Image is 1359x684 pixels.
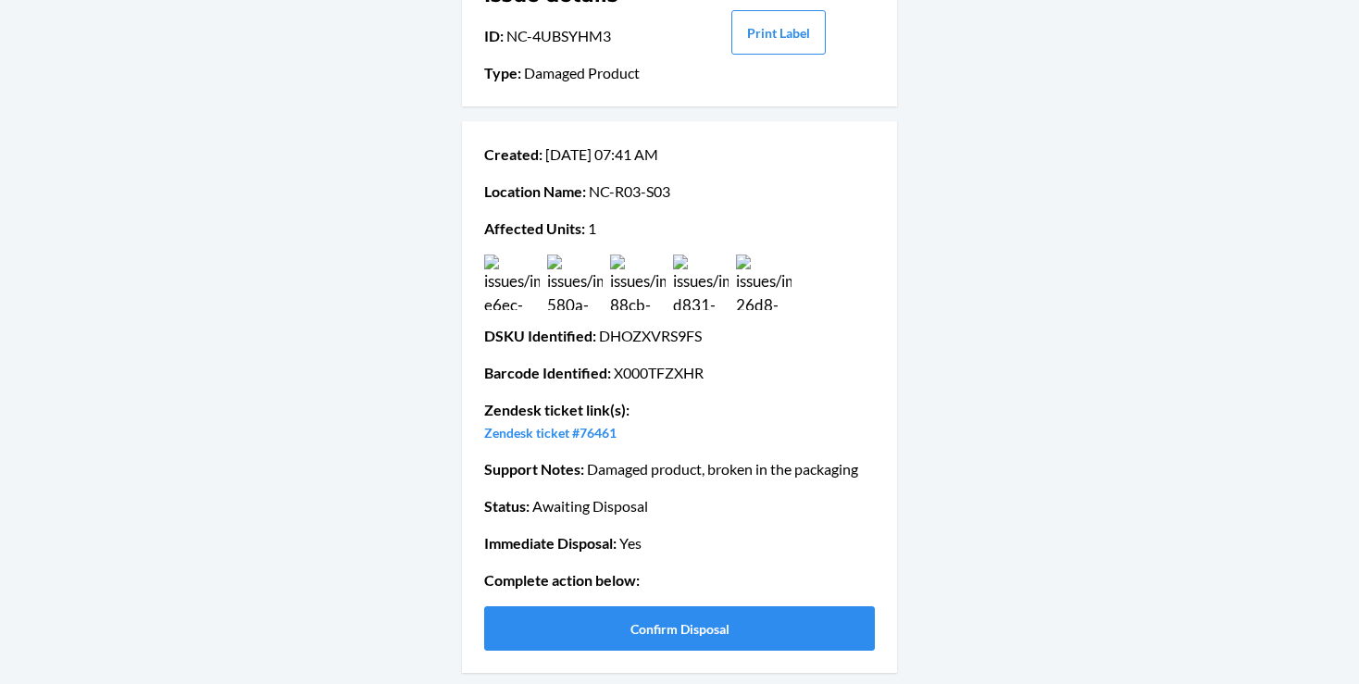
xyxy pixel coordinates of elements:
[484,362,875,384] p: X000TFZXHR
[484,495,875,517] p: Awaiting Disposal
[484,497,530,515] span: Status :
[484,143,875,166] p: [DATE] 07:41 AM
[484,25,678,47] p: NC-4UBSYHM3
[484,458,875,480] p: Damaged product, broken in the packaging
[484,425,617,441] a: Zendesk ticket #76461
[484,27,504,44] span: ID :
[484,401,630,418] span: Zendesk ticket link(s) :
[610,255,666,310] img: issues/images/afa381f6-88cb-4773-afd4-7a2526ab642b.jpg
[484,327,596,344] span: DSKU Identified :
[484,364,611,381] span: Barcode Identified :
[484,460,584,478] span: Support Notes :
[731,10,826,55] button: Print Label
[484,180,875,203] p: NC-R03-S03
[736,255,792,310] img: issues/images/0b3b6471-26d8-4a52-a0db-f86004b15209.jpg
[484,606,875,651] button: Confirm Disposal
[484,534,617,552] span: Immediate Disposal :
[484,255,540,310] img: issues/images/d55e2424-e6ec-43fe-a24c-54d98d6da9bd.jpg
[484,64,521,81] span: Type :
[484,532,875,554] p: Yes
[484,325,875,347] p: DHOZXVRS9FS
[484,182,586,200] span: Location Name :
[484,219,585,237] span: Affected Units :
[484,62,678,84] p: Damaged Product
[547,255,603,310] img: issues/images/a2bf85f9-580a-4d29-8bff-7b28ffe009e6.jpg
[484,571,640,589] span: Complete action below :
[673,255,729,310] img: issues/images/57f707f2-d831-4128-8be0-3c596cc9eb97.jpg
[484,218,875,240] p: 1
[484,145,542,163] span: Created :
